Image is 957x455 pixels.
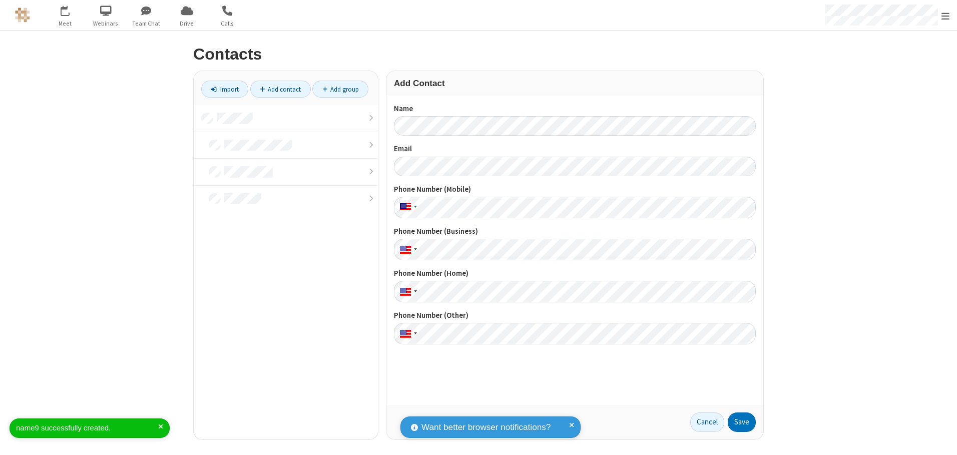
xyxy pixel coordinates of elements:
[394,197,420,218] div: United States: + 1
[209,19,246,28] span: Calls
[16,422,158,434] div: name9 successfully created.
[193,46,764,63] h2: Contacts
[728,412,756,432] button: Save
[47,19,84,28] span: Meet
[394,310,756,321] label: Phone Number (Other)
[394,79,756,88] h3: Add Contact
[68,6,74,13] div: 1
[312,81,368,98] a: Add group
[15,8,30,23] img: QA Selenium DO NOT DELETE OR CHANGE
[168,19,206,28] span: Drive
[394,184,756,195] label: Phone Number (Mobile)
[394,239,420,260] div: United States: + 1
[87,19,125,28] span: Webinars
[421,421,551,434] span: Want better browser notifications?
[690,412,724,432] a: Cancel
[201,81,248,98] a: Import
[250,81,311,98] a: Add contact
[394,103,756,115] label: Name
[394,143,756,155] label: Email
[394,323,420,344] div: United States: + 1
[394,281,420,302] div: United States: + 1
[128,19,165,28] span: Team Chat
[394,268,756,279] label: Phone Number (Home)
[394,226,756,237] label: Phone Number (Business)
